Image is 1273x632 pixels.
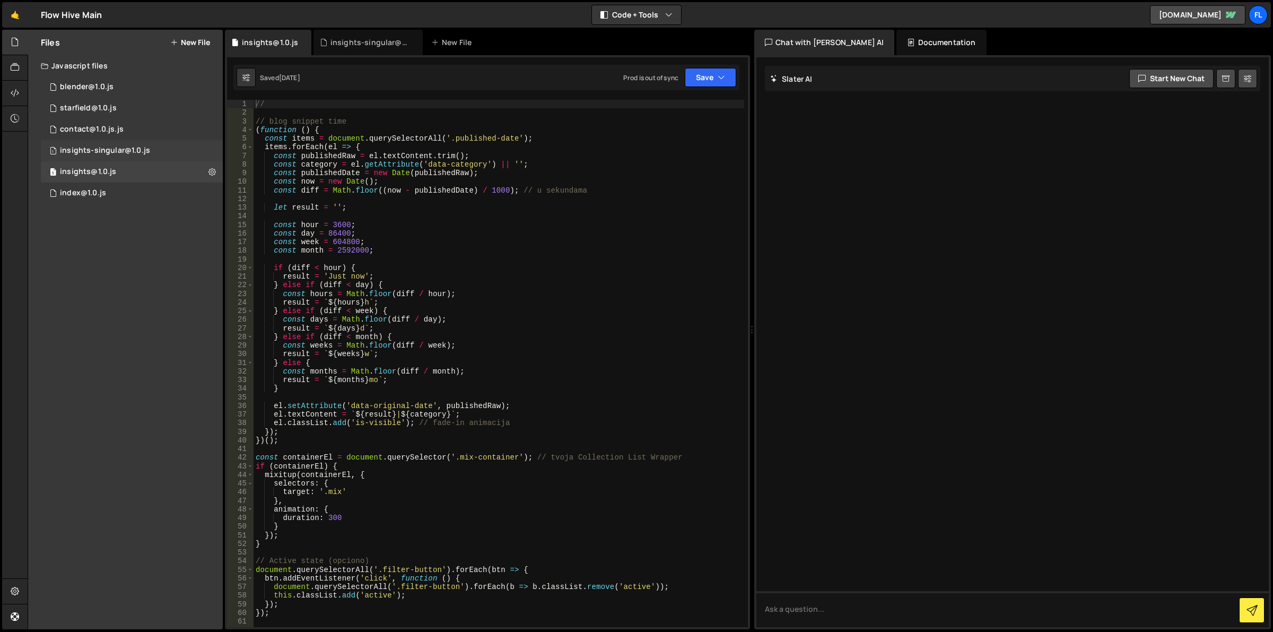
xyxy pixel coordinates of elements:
div: 3 [227,117,254,126]
div: 55 [227,566,254,574]
div: 50 [227,522,254,531]
div: 28 [227,333,254,341]
div: 47 [227,497,254,505]
div: 53 [227,548,254,557]
div: 26 [227,315,254,324]
div: 8 [227,160,254,169]
a: [DOMAIN_NAME] [1150,5,1245,24]
div: insights-singular@1.0.js [60,146,150,155]
div: insights@1.0.js [242,37,298,48]
div: 41 [227,445,254,453]
span: 1 [50,148,56,156]
div: starfield@1.0.js [60,103,117,113]
div: 31 [227,359,254,367]
div: Chat with [PERSON_NAME] AI [754,30,894,55]
div: 39 [227,428,254,436]
div: 46 [227,488,254,496]
div: 21 [227,272,254,281]
div: 27 [227,324,254,333]
span: 1 [50,169,56,177]
div: 15363/40528.js [41,161,223,183]
div: 57 [227,583,254,591]
div: 15363/41450.js [41,98,223,119]
div: 48 [227,505,254,514]
div: Flow Hive Main [41,8,102,21]
div: 35 [227,393,254,402]
div: Javascript files [28,55,223,76]
div: Documentation [896,30,986,55]
div: 52 [227,540,254,548]
div: 9 [227,169,254,177]
div: 49 [227,514,254,522]
div: 60 [227,609,254,617]
div: 12 [227,195,254,203]
div: 17 [227,238,254,246]
div: 2 [227,108,254,117]
div: 34 [227,384,254,393]
div: 40 [227,436,254,445]
div: 45 [227,479,254,488]
a: 🤙 [2,2,28,28]
div: index@1.0.js [60,188,106,198]
button: Code + Tools [592,5,681,24]
div: 15363/40902.js [41,76,223,98]
div: 59 [227,600,254,609]
div: 22 [227,281,254,289]
div: 20 [227,264,254,272]
div: 54 [227,557,254,565]
div: 32 [227,367,254,376]
div: 18 [227,246,254,255]
div: 15363/40529.js [41,119,223,140]
div: 25 [227,307,254,315]
div: 24 [227,298,254,307]
button: Start new chat [1129,69,1214,88]
h2: Slater AI [770,74,813,84]
div: insights-singular@1.0.js [330,37,410,48]
div: 42 [227,453,254,462]
div: 10 [227,177,254,186]
div: 29 [227,341,254,350]
div: 13 [227,203,254,212]
div: 15363/40442.js [41,183,223,204]
div: 11 [227,186,254,195]
div: 5 [227,134,254,143]
div: New File [431,37,476,48]
div: 58 [227,591,254,600]
div: 6 [227,143,254,151]
div: 56 [227,574,254,583]
div: insights@1.0.js [60,167,116,177]
div: 7 [227,152,254,160]
div: 4 [227,126,254,134]
button: Save [685,68,736,87]
div: 19 [227,255,254,264]
div: 61 [227,617,254,626]
div: 36 [227,402,254,410]
div: 44 [227,471,254,479]
div: 51 [227,531,254,540]
h2: Files [41,37,60,48]
div: 33 [227,376,254,384]
div: 43 [227,462,254,471]
div: Saved [260,73,300,82]
a: Fl [1249,5,1268,24]
div: 15 [227,221,254,229]
div: 30 [227,350,254,358]
div: 37 [227,410,254,419]
div: Prod is out of sync [623,73,678,82]
div: 16 [227,229,254,238]
div: [DATE] [279,73,300,82]
div: 15363/40648.js [41,140,223,161]
div: blender@1.0.js [60,82,114,92]
button: New File [170,38,210,47]
div: 23 [227,290,254,298]
div: 14 [227,212,254,220]
div: 38 [227,419,254,427]
div: contact@1.0.js.js [60,125,124,134]
div: 1 [227,100,254,108]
